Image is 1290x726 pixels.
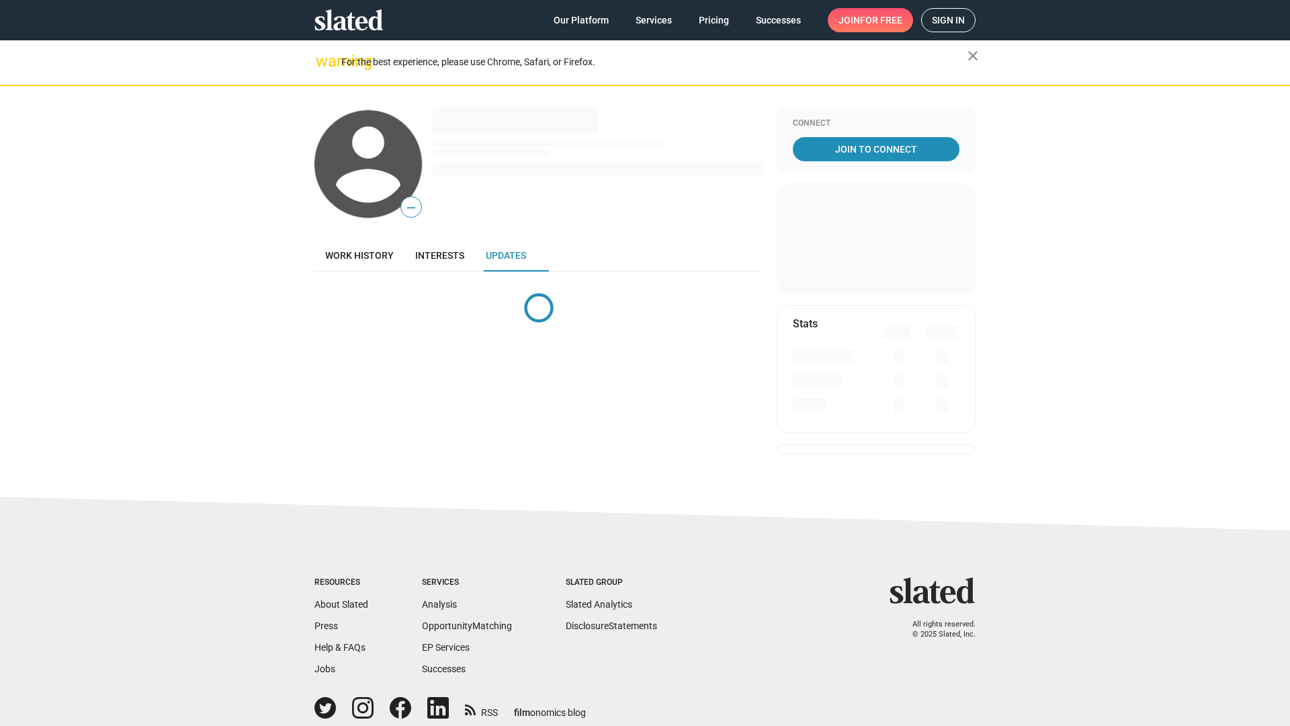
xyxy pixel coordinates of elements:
span: film [514,707,530,718]
span: Our Platform [554,8,609,32]
span: Join To Connect [795,137,957,161]
a: DisclosureStatements [566,620,657,631]
a: Slated Analytics [566,599,632,610]
a: RSS [465,698,498,719]
a: Jobs [314,663,335,674]
span: Join [838,8,902,32]
p: All rights reserved. © 2025 Slated, Inc. [898,620,976,639]
span: Services [636,8,672,32]
div: Resources [314,577,368,588]
a: Interests [404,239,475,272]
a: Press [314,620,338,631]
span: for free [860,8,902,32]
span: Work history [325,250,394,261]
div: Services [422,577,512,588]
span: Successes [756,8,801,32]
a: Help & FAQs [314,642,365,653]
a: Join To Connect [793,137,959,161]
a: Updates [475,239,537,272]
mat-icon: warning [316,53,332,69]
mat-card-title: Stats [793,317,818,331]
div: For the best experience, please use Chrome, Safari, or Firefox. [341,53,967,71]
a: EP Services [422,642,470,653]
a: Pricing [688,8,740,32]
span: Sign in [932,9,965,32]
a: Joinfor free [828,8,913,32]
a: Analysis [422,599,457,610]
a: Sign in [921,8,976,32]
span: Interests [415,250,464,261]
div: Connect [793,118,959,129]
a: About Slated [314,599,368,610]
a: Work history [314,239,404,272]
mat-icon: close [965,48,981,64]
span: Updates [486,250,526,261]
a: Our Platform [543,8,619,32]
span: — [401,199,421,216]
a: filmonomics blog [514,696,586,719]
span: Pricing [699,8,729,32]
a: Services [625,8,683,32]
div: Slated Group [566,577,657,588]
a: OpportunityMatching [422,620,512,631]
a: Successes [745,8,812,32]
a: Successes [422,663,466,674]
